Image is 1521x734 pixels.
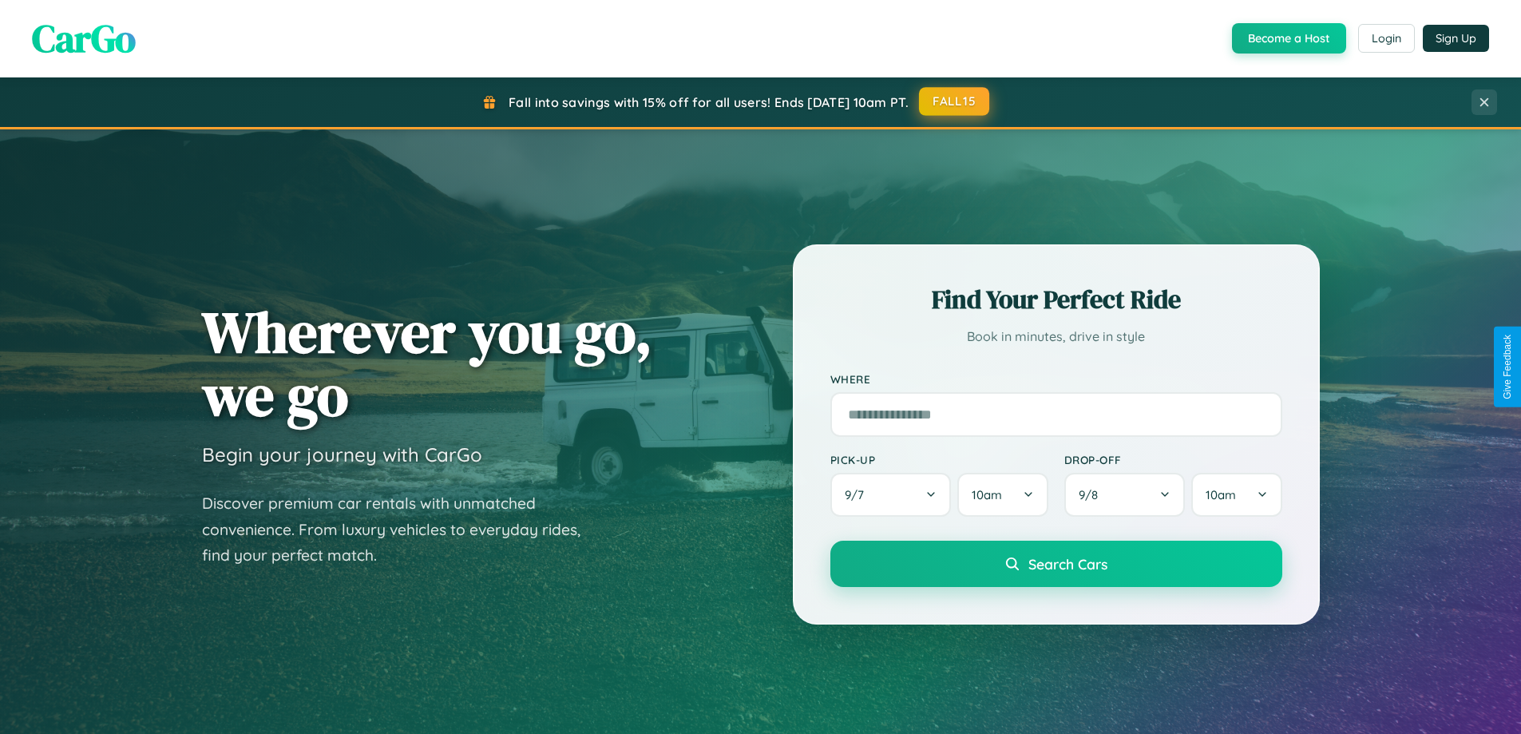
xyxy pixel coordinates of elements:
button: FALL15 [919,87,989,116]
span: Fall into savings with 15% off for all users! Ends [DATE] 10am PT. [509,94,909,110]
button: Login [1358,24,1415,53]
button: Become a Host [1232,23,1346,54]
button: 9/7 [830,473,952,517]
label: Pick-up [830,453,1048,466]
button: 10am [957,473,1048,517]
span: 10am [1206,487,1236,502]
label: Where [830,372,1282,386]
span: 9 / 7 [845,487,872,502]
p: Book in minutes, drive in style [830,325,1282,348]
h3: Begin your journey with CarGo [202,442,482,466]
label: Drop-off [1064,453,1282,466]
span: 9 / 8 [1079,487,1106,502]
button: 9/8 [1064,473,1186,517]
span: 10am [972,487,1002,502]
p: Discover premium car rentals with unmatched convenience. From luxury vehicles to everyday rides, ... [202,490,601,569]
h1: Wherever you go, we go [202,300,652,427]
h2: Find Your Perfect Ride [830,282,1282,317]
button: Sign Up [1423,25,1489,52]
button: 10am [1191,473,1281,517]
div: Give Feedback [1502,335,1513,399]
button: Search Cars [830,541,1282,587]
span: CarGo [32,12,136,65]
span: Search Cars [1028,555,1107,573]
